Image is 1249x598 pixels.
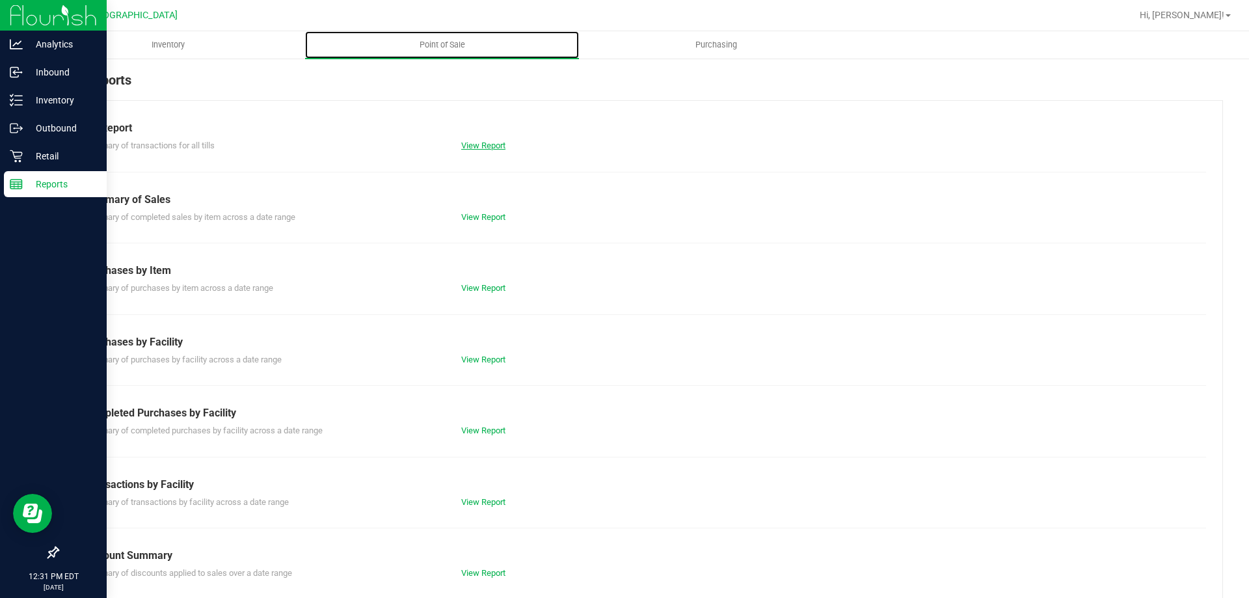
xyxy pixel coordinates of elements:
span: [GEOGRAPHIC_DATA] [88,10,178,21]
div: POS Reports [57,70,1223,100]
inline-svg: Inbound [10,66,23,79]
a: Purchasing [579,31,853,59]
span: Summary of completed purchases by facility across a date range [84,426,323,435]
inline-svg: Outbound [10,122,23,135]
p: Inbound [23,64,101,80]
a: View Report [461,497,505,507]
a: View Report [461,568,505,578]
p: [DATE] [6,582,101,592]
div: Purchases by Facility [84,334,1196,350]
span: Summary of transactions for all tills [84,141,215,150]
inline-svg: Reports [10,178,23,191]
span: Summary of discounts applied to sales over a date range [84,568,292,578]
span: Purchasing [678,39,755,51]
span: Summary of completed sales by item across a date range [84,212,295,222]
div: Completed Purchases by Facility [84,405,1196,421]
p: Analytics [23,36,101,52]
span: Summary of purchases by item across a date range [84,283,273,293]
inline-svg: Inventory [10,94,23,107]
p: Retail [23,148,101,164]
p: 12:31 PM EDT [6,571,101,582]
p: Reports [23,176,101,192]
p: Outbound [23,120,101,136]
a: View Report [461,212,505,222]
div: Purchases by Item [84,263,1196,279]
div: Transactions by Facility [84,477,1196,493]
a: Point of Sale [305,31,579,59]
iframe: Resource center [13,494,52,533]
span: Inventory [134,39,202,51]
inline-svg: Analytics [10,38,23,51]
a: View Report [461,283,505,293]
span: Point of Sale [402,39,483,51]
inline-svg: Retail [10,150,23,163]
a: View Report [461,355,505,364]
span: Summary of purchases by facility across a date range [84,355,282,364]
div: Discount Summary [84,548,1196,564]
div: Till Report [84,120,1196,136]
span: Summary of transactions by facility across a date range [84,497,289,507]
a: View Report [461,141,505,150]
p: Inventory [23,92,101,108]
span: Hi, [PERSON_NAME]! [1140,10,1224,20]
a: View Report [461,426,505,435]
a: Inventory [31,31,305,59]
div: Summary of Sales [84,192,1196,208]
